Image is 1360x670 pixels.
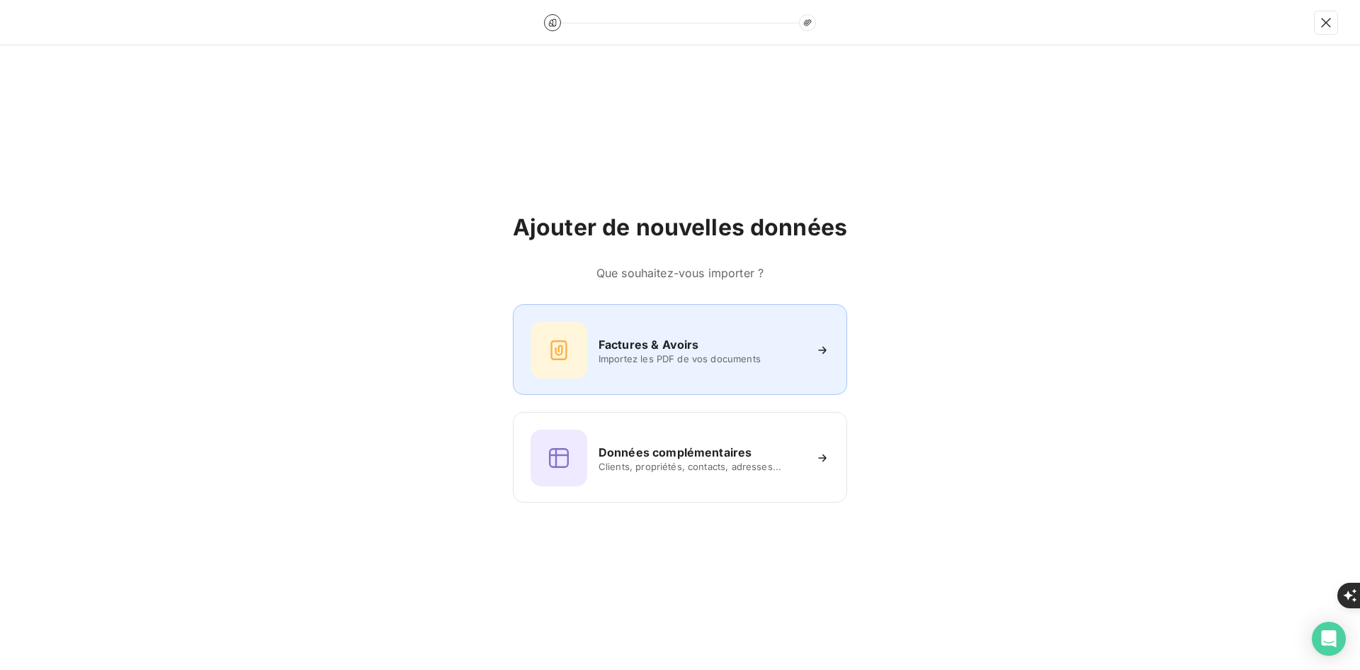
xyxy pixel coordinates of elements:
[599,336,699,353] h6: Factures & Avoirs
[513,264,847,281] h6: Que souhaitez-vous importer ?
[599,461,804,472] span: Clients, propriétés, contacts, adresses...
[1312,622,1346,656] div: Open Intercom Messenger
[599,353,804,364] span: Importez les PDF de vos documents
[599,444,752,461] h6: Données complémentaires
[513,213,847,242] h2: Ajouter de nouvelles données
